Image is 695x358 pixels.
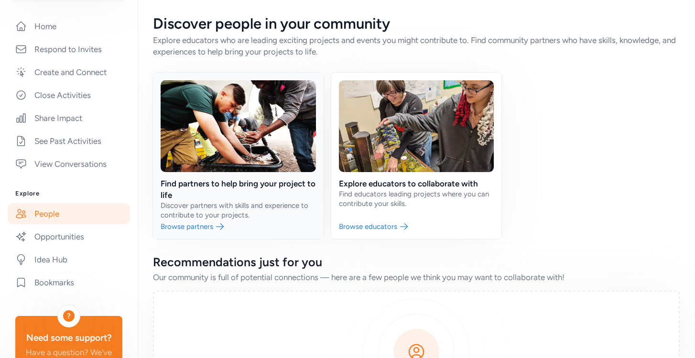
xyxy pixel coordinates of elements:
[8,153,130,174] a: View Conversations
[23,331,115,345] div: Need some support?
[153,254,680,270] div: Recommendations just for you
[153,15,680,33] div: Discover people in your community
[8,272,130,293] a: Bookmarks
[8,16,130,37] a: Home
[63,310,75,322] div: ?
[8,62,130,83] a: Create and Connect
[8,203,130,224] a: People
[8,85,130,106] a: Close Activities
[8,108,130,129] a: Share Impact
[153,271,680,283] div: Our community is full of potential connections — here are a few people we think you may want to c...
[8,130,130,152] a: See Past Activities
[15,190,122,197] h3: Explore
[8,226,130,247] a: Opportunities
[8,39,130,60] a: Respond to Invites
[8,249,130,270] a: Idea Hub
[153,34,680,57] div: Explore educators who are leading exciting projects and events you might contribute to. Find comm...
